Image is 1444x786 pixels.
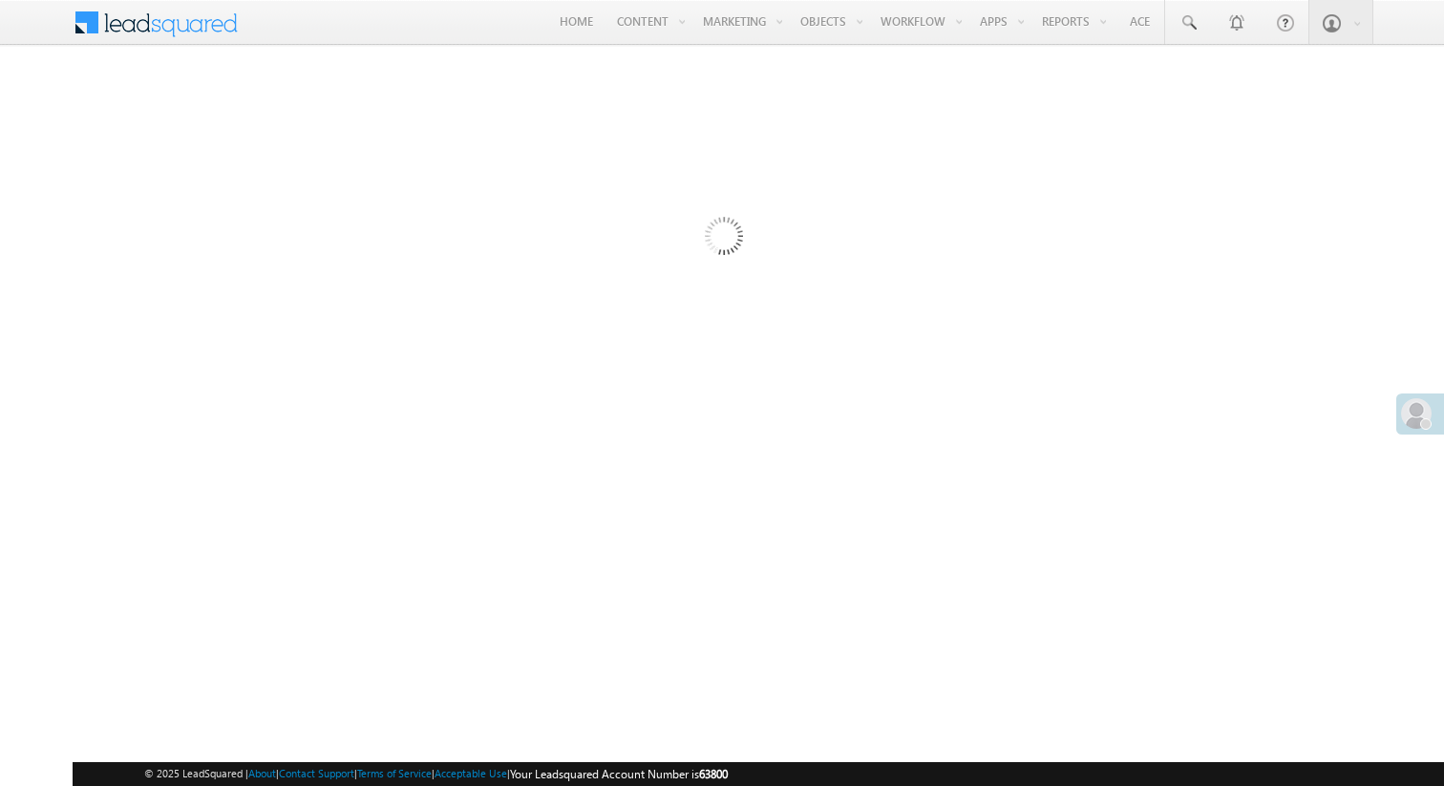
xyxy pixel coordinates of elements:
a: Contact Support [279,767,354,779]
img: Loading... [624,140,821,338]
span: © 2025 LeadSquared | | | | | [144,765,728,783]
a: Acceptable Use [435,767,507,779]
a: About [248,767,276,779]
span: 63800 [699,767,728,781]
span: Your Leadsquared Account Number is [510,767,728,781]
a: Terms of Service [357,767,432,779]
